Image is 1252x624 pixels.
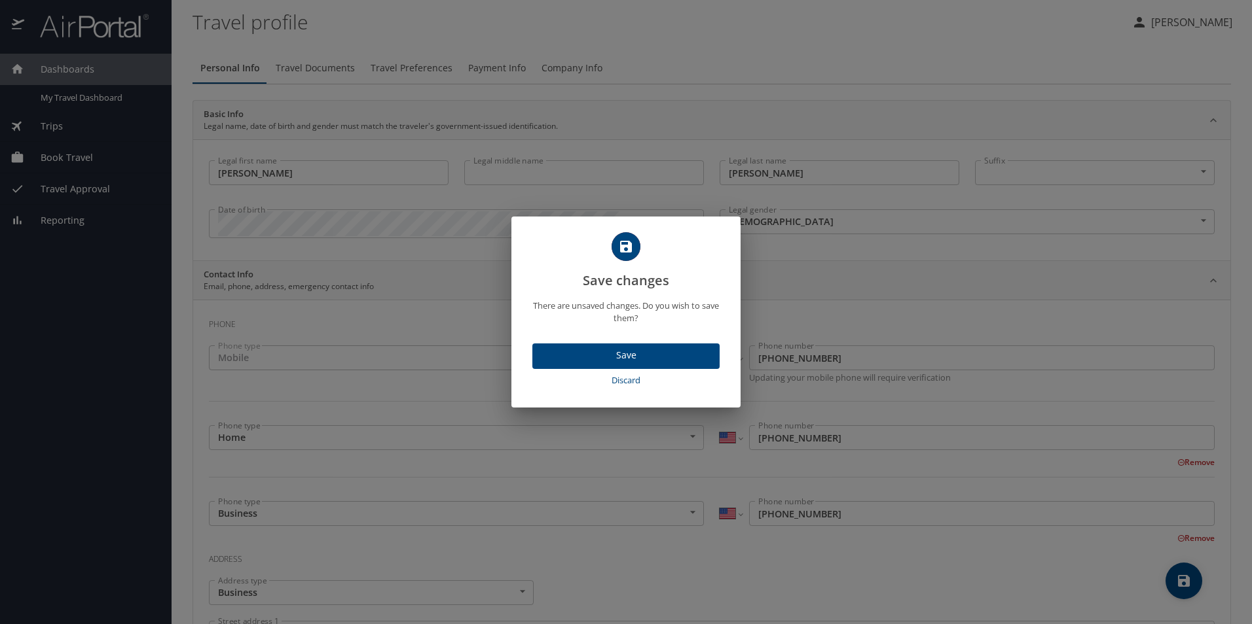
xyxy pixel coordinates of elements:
[543,347,709,364] span: Save
[532,369,720,392] button: Discard
[538,373,714,388] span: Discard
[527,232,725,291] h2: Save changes
[532,343,720,369] button: Save
[527,300,725,324] p: There are unsaved changes. Do you wish to save them?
